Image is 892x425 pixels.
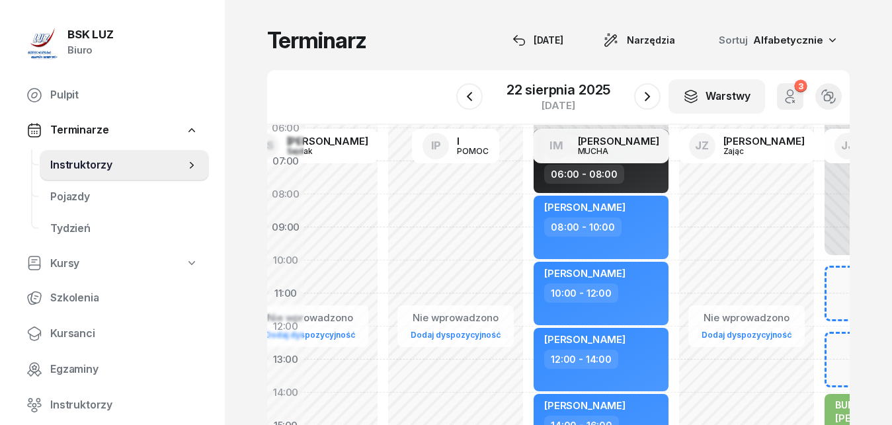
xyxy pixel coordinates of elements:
button: Nie wprowadzonoDodaj dyspozycyjność [696,307,797,346]
span: JZ [695,140,709,151]
a: Pojazdy [40,181,209,213]
button: Narzędzia [591,27,687,54]
a: GS[PERSON_NAME]Sajdak [242,129,379,163]
span: Szkolenia [50,290,198,307]
div: 07:00 [267,145,304,178]
a: Dodaj dyspozycyjność [260,327,360,342]
span: Sortuj [719,32,750,49]
span: IP [431,140,442,151]
span: [PERSON_NAME] [544,399,626,412]
a: Szkolenia [16,282,209,314]
div: [DATE] [507,100,610,110]
div: [PERSON_NAME] [723,136,805,146]
div: Nie wprowadzono [405,309,506,327]
div: 13:00 [267,343,304,376]
div: 14:00 [267,376,304,409]
div: 06:00 - 08:00 [544,165,624,184]
a: Instruktorzy [16,389,209,421]
span: Kursanci [50,325,198,342]
a: Dodaj dyspozycyjność [696,327,797,342]
span: Instruktorzy [50,157,185,174]
div: 08:00 - 10:00 [544,217,622,237]
h1: Terminarz [267,28,366,52]
div: BSK LUZ [67,29,114,40]
div: Biuro [67,42,114,59]
button: Sortuj Alfabetycznie [703,26,850,54]
div: Nie wprowadzono [260,309,360,327]
div: 10:00 - 12:00 [544,284,618,303]
button: Nie wprowadzonoDodaj dyspozycyjność [405,307,506,346]
span: Tydzień [50,220,198,237]
a: IM[PERSON_NAME]MUCHA [533,129,670,163]
div: 11:00 [267,277,304,310]
div: 08:00 [267,178,304,211]
span: Alfabetycznie [753,34,823,46]
div: 3 [794,80,807,93]
span: IM [549,140,563,151]
a: Kursanci [16,318,209,350]
span: Kursy [50,255,79,272]
span: Pojazdy [50,188,198,206]
a: Terminarze [16,115,209,145]
a: Instruktorzy [40,149,209,181]
div: Sajdak [287,147,350,155]
span: Pulpit [50,87,198,104]
button: 3 [777,83,803,110]
span: [PERSON_NAME] [544,267,626,280]
span: Narzędzia [627,32,675,48]
div: [PERSON_NAME] [578,136,659,146]
a: Pulpit [16,79,209,111]
button: Nie wprowadzonoDodaj dyspozycyjność [260,307,360,346]
div: 12:00 - 14:00 [544,350,618,369]
span: [PERSON_NAME] [544,333,626,346]
a: Tydzień [40,213,209,245]
span: JJ [841,140,854,151]
div: 12:00 [267,310,304,343]
div: [DATE] [512,32,563,48]
button: [DATE] [501,27,575,54]
span: Instruktorzy [50,397,198,414]
span: [PERSON_NAME] [544,201,626,213]
div: MUCHA [578,147,641,155]
div: 10:00 [267,244,304,277]
span: Terminarze [50,122,108,139]
a: JZ[PERSON_NAME]Zając [678,129,815,163]
div: I [457,136,488,146]
span: Egzaminy [50,361,198,378]
a: IPIPOMOC [412,129,499,163]
a: Kursy [16,249,209,279]
div: [PERSON_NAME] [287,136,368,146]
div: POMOC [457,147,488,155]
div: Warstwy [683,88,750,105]
a: Egzaminy [16,354,209,385]
div: Zając [723,147,787,155]
div: Nie wprowadzono [696,309,797,327]
a: Dodaj dyspozycyjność [405,327,506,342]
div: 09:00 [267,211,304,244]
div: 06:00 [267,112,304,145]
div: 22 sierpnia 2025 [507,83,610,97]
button: Warstwy [669,79,765,114]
